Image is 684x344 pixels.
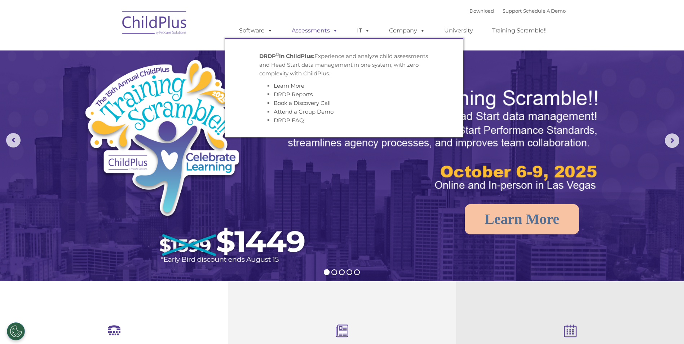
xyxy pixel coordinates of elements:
span: Phone number [100,77,131,83]
a: Learn More [465,204,579,234]
a: Training Scramble!! [485,23,554,38]
font: | [469,8,566,14]
a: Schedule A Demo [523,8,566,14]
p: Experience and analyze child assessments and Head Start data management in one system, with zero ... [259,52,429,78]
a: Attend a Group Demo [274,108,334,115]
a: Software [232,23,280,38]
span: Last name [100,48,122,53]
a: Assessments [284,23,345,38]
a: Support [503,8,522,14]
button: Cookies Settings [7,322,25,340]
a: Book a Discovery Call [274,100,331,106]
a: Learn More [274,82,304,89]
a: DRDP Reports [274,91,313,98]
strong: DRDP in ChildPlus: [259,53,314,59]
a: Download [469,8,494,14]
a: IT [350,23,377,38]
a: Company [382,23,432,38]
a: DRDP FAQ [274,117,304,124]
sup: © [276,52,279,57]
a: University [437,23,480,38]
img: ChildPlus by Procare Solutions [119,6,191,42]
